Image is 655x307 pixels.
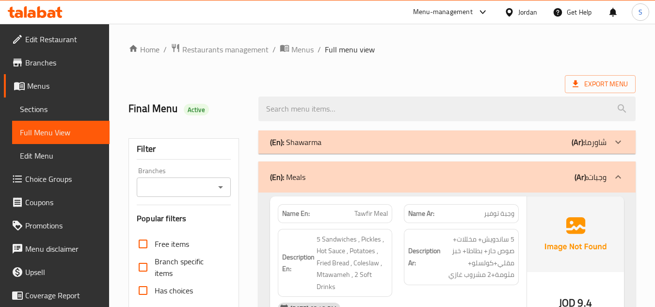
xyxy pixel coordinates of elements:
span: Active [184,105,209,114]
span: Export Menu [573,78,628,90]
a: Menus [4,74,110,97]
a: Full Menu View [12,121,110,144]
div: (En): Shawarma(Ar):شاورما [258,130,636,154]
span: Edit Menu [20,150,102,162]
b: (Ar): [575,170,588,184]
b: (En): [270,135,284,149]
strong: Name En: [282,209,310,219]
a: Home [128,44,160,55]
a: Edit Menu [12,144,110,167]
span: Edit Restaurant [25,33,102,45]
span: 5 Sandwiches , Pickles , Hot Sauce , Potatoes , Fried Bread , Coleslaw , Mtawameh , 2 Soft Drinks [317,233,388,293]
strong: Description Ar: [408,245,441,269]
span: Export Menu [565,75,636,93]
p: شاورما [572,136,607,148]
span: وجبة توفير [484,209,514,219]
a: Menu disclaimer [4,237,110,260]
a: Sections [12,97,110,121]
h3: Popular filters [137,213,230,224]
li: / [272,44,276,55]
input: search [258,97,636,121]
span: Menus [291,44,314,55]
span: Branches [25,57,102,68]
span: Coupons [25,196,102,208]
strong: Name Ar: [408,209,434,219]
span: Has choices [155,285,193,296]
span: Restaurants management [182,44,269,55]
b: (Ar): [572,135,585,149]
span: Full Menu View [20,127,102,138]
div: (En): Meals(Ar):وجبات [258,162,636,193]
span: 5 ساندويش+ مخللات+ صوص حار+ بطاطا+ خبز مقلي+كولسلو+ مثومة+2 مشروب غازي [443,233,514,281]
span: Tawfir Meal [354,209,388,219]
div: Jordan [518,7,537,17]
a: Coverage Report [4,284,110,307]
b: (En): [270,170,284,184]
a: Upsell [4,260,110,284]
nav: breadcrumb [128,43,636,56]
li: / [163,44,167,55]
span: Full menu view [325,44,375,55]
span: Promotions [25,220,102,231]
span: Sections [20,103,102,115]
h2: Final Menu [128,101,246,116]
span: Upsell [25,266,102,278]
div: Active [184,104,209,115]
div: Menu-management [413,6,473,18]
a: Menus [280,43,314,56]
li: / [318,44,321,55]
span: Choice Groups [25,173,102,185]
p: Shawarma [270,136,321,148]
span: Coverage Report [25,290,102,301]
a: Promotions [4,214,110,237]
a: Choice Groups [4,167,110,191]
strong: Description En: [282,251,315,275]
a: Restaurants management [171,43,269,56]
button: Open [214,180,227,194]
a: Coupons [4,191,110,214]
span: Free items [155,238,189,250]
span: Branch specific items [155,256,223,279]
span: Menu disclaimer [25,243,102,255]
img: Ae5nvW7+0k+MAAAAAElFTkSuQmCC [527,196,624,272]
span: S [639,7,642,17]
span: Menus [27,80,102,92]
div: Filter [137,139,230,160]
p: وجبات [575,171,607,183]
p: Meals [270,171,305,183]
a: Edit Restaurant [4,28,110,51]
a: Branches [4,51,110,74]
